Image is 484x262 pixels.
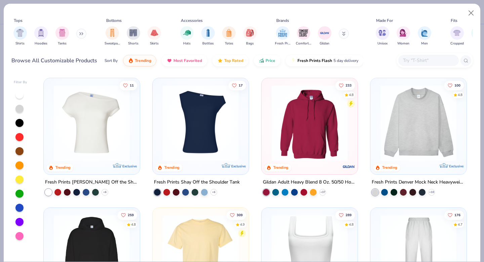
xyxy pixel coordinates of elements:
img: Women Image [400,29,407,37]
div: filter for Skirts [148,26,161,46]
img: Hats Image [183,29,191,37]
button: filter button [127,26,140,46]
span: Unisex [377,41,388,46]
div: filter for Hats [180,26,194,46]
span: Tanks [58,41,67,46]
img: Skirts Image [151,29,158,37]
img: Sweatpants Image [109,29,116,37]
div: filter for Tanks [55,26,69,46]
div: Fresh Prints [PERSON_NAME] Off the Shoulder Top [45,178,138,187]
div: Bottoms [106,18,122,24]
button: Close [465,7,478,20]
img: Comfort Colors Image [298,28,309,38]
div: Sort By [105,58,118,64]
img: Hoodies Image [37,29,45,37]
div: filter for Shirts [13,26,27,46]
button: filter button [418,26,431,46]
span: 176 [454,213,460,217]
span: 17 [239,84,243,87]
div: Fresh Prints Denver Mock Neck Heavyweight Sweatshirt [372,178,465,187]
span: Totes [225,41,233,46]
span: Fresh Prints Flash [297,58,332,63]
img: a164e800-7022-4571-a324-30c76f641635 [351,85,433,161]
button: Top Rated [212,55,248,66]
div: filter for Men [418,26,431,46]
span: Bags [246,41,254,46]
span: 11 [130,84,134,87]
button: Most Favorited [162,55,207,66]
img: Shirts Image [16,29,24,37]
div: Browse All Customizable Products [11,57,97,65]
button: filter button [55,26,69,46]
img: Totes Image [225,29,233,37]
span: Comfort Colors [296,41,311,46]
div: filter for Bags [243,26,257,46]
img: Bags Image [246,29,253,37]
img: most_fav.gif [167,58,172,63]
span: Hoodies [35,41,47,46]
button: filter button [296,26,311,46]
img: Bottles Image [204,29,212,37]
img: a1c94bf0-cbc2-4c5c-96ec-cab3b8502a7f [50,85,133,161]
button: filter button [13,26,27,46]
div: Filter By [14,80,27,85]
div: filter for Sweatpants [105,26,120,46]
span: 5 day delivery [333,57,358,65]
div: Made For [376,18,393,24]
button: filter button [450,26,464,46]
span: 233 [346,84,352,87]
button: filter button [397,26,410,46]
span: Hats [183,41,191,46]
button: Like [444,80,464,90]
img: Cropped Image [453,29,461,37]
div: filter for Shorts [127,26,140,46]
span: 289 [346,213,352,217]
div: Brands [276,18,289,24]
span: 100 [454,84,460,87]
button: Like [444,210,464,220]
img: flash.gif [291,58,296,63]
div: filter for Cropped [450,26,464,46]
span: 259 [128,213,134,217]
span: Men [421,41,428,46]
div: Tops [14,18,23,24]
div: filter for Unisex [376,26,389,46]
div: 4.8 [458,92,462,97]
button: Like [335,210,355,220]
button: filter button [105,26,120,46]
button: Fresh Prints Flash5 day delivery [286,55,363,66]
div: filter for Comfort Colors [296,26,311,46]
img: 01756b78-01f6-4cc6-8d8a-3c30c1a0c8ac [268,85,351,161]
div: filter for Women [397,26,410,46]
span: + 6 [212,190,215,194]
span: Skirts [150,41,159,46]
input: Try "T-Shirt" [402,57,454,64]
button: filter button [34,26,48,46]
span: 309 [237,213,243,217]
span: Cropped [450,41,464,46]
img: 5716b33b-ee27-473a-ad8a-9b8687048459 [159,85,242,161]
button: filter button [275,26,290,46]
span: + 10 [429,190,434,194]
div: 4.8 [349,92,354,97]
img: Unisex Image [378,29,386,37]
div: Fits [451,18,457,24]
span: Bottles [202,41,214,46]
span: + 37 [320,190,325,194]
span: Sweatpants [105,41,120,46]
span: Shirts [15,41,25,46]
img: trending.gif [128,58,133,63]
span: Exclusive [449,164,463,168]
button: filter button [148,26,161,46]
button: Like [227,210,246,220]
div: Gildan Adult Heavy Blend 8 Oz. 50/50 Hooded Sweatshirt [263,178,356,187]
div: 4.8 [349,222,354,227]
button: Like [229,80,246,90]
button: filter button [180,26,194,46]
img: Men Image [421,29,428,37]
button: filter button [243,26,257,46]
button: filter button [201,26,215,46]
span: Gildan [320,41,329,46]
div: Fresh Prints Shay Off the Shoulder Tank [154,178,240,187]
img: Gildan logo [342,160,356,173]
